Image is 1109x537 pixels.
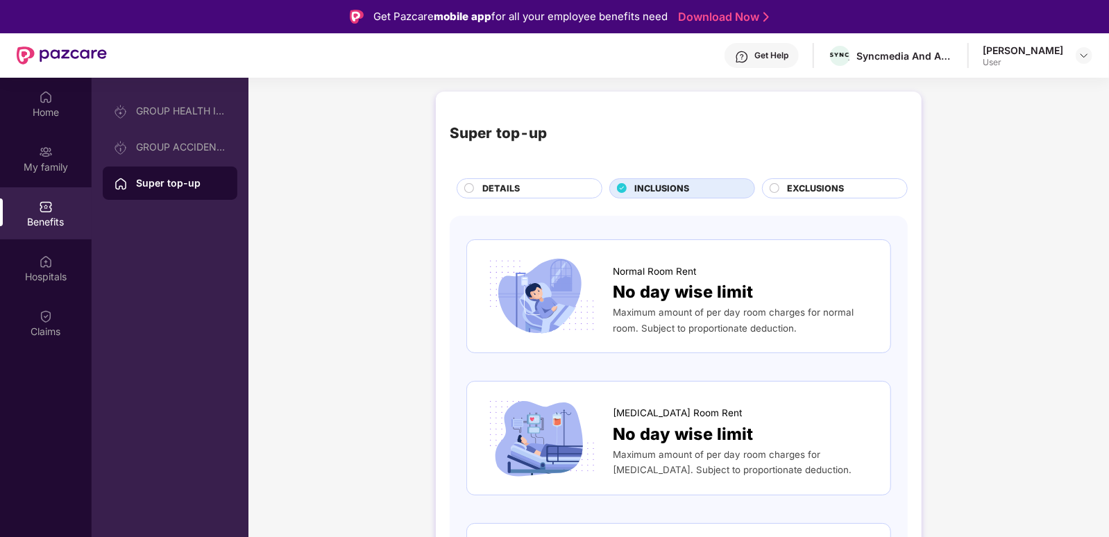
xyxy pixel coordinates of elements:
span: Maximum amount of per day room charges for [MEDICAL_DATA]. Subject to proportionate deduction. [613,449,852,475]
img: svg+xml;base64,PHN2ZyB3aWR0aD0iMjAiIGhlaWdodD0iMjAiIHZpZXdCb3g9IjAgMCAyMCAyMCIgZmlsbD0ibm9uZSIgeG... [114,141,128,155]
img: svg+xml;base64,PHN2ZyBpZD0iSG9tZSIgeG1sbnM9Imh0dHA6Ly93d3cudzMub3JnLzIwMDAvc3ZnIiB3aWR0aD0iMjAiIG... [114,177,128,191]
div: GROUP ACCIDENTAL INSURANCE [136,142,226,153]
img: New Pazcare Logo [17,46,107,65]
img: svg+xml;base64,PHN2ZyBpZD0iSG9zcGl0YWxzIiB4bWxucz0iaHR0cDovL3d3dy53My5vcmcvMjAwMC9zdmciIHdpZHRoPS... [39,255,53,268]
span: EXCLUSIONS [788,182,845,196]
img: svg+xml;base64,PHN2ZyBpZD0iSGVscC0zMngzMiIgeG1sbnM9Imh0dHA6Ly93d3cudzMub3JnLzIwMDAvc3ZnIiB3aWR0aD... [735,50,749,64]
div: Get Pazcare for all your employee benefits need [373,8,668,25]
span: No day wise limit [613,421,753,447]
div: Super top-up [136,176,226,190]
div: User [983,57,1063,68]
img: sync-media-logo%20Black.png [830,53,850,60]
img: svg+xml;base64,PHN2ZyB3aWR0aD0iMjAiIGhlaWdodD0iMjAiIHZpZXdCb3g9IjAgMCAyMCAyMCIgZmlsbD0ibm9uZSIgeG... [39,145,53,159]
span: [MEDICAL_DATA] Room Rent [613,406,742,420]
span: INCLUSIONS [635,182,690,196]
a: Download Now [678,10,765,24]
img: svg+xml;base64,PHN2ZyBpZD0iSG9tZSIgeG1sbnM9Imh0dHA6Ly93d3cudzMub3JnLzIwMDAvc3ZnIiB3aWR0aD0iMjAiIG... [39,90,53,104]
img: icon [481,395,603,480]
div: Syncmedia And Adtech Private Limited [856,49,954,62]
img: Stroke [763,10,769,24]
div: Get Help [754,50,788,61]
img: svg+xml;base64,PHN2ZyB3aWR0aD0iMjAiIGhlaWdodD0iMjAiIHZpZXdCb3g9IjAgMCAyMCAyMCIgZmlsbD0ibm9uZSIgeG... [114,105,128,119]
img: svg+xml;base64,PHN2ZyBpZD0iQ2xhaW0iIHhtbG5zPSJodHRwOi8vd3d3LnczLm9yZy8yMDAwL3N2ZyIgd2lkdGg9IjIwIi... [39,309,53,323]
span: DETAILS [482,182,520,196]
div: Super top-up [450,122,547,144]
img: svg+xml;base64,PHN2ZyBpZD0iQmVuZWZpdHMiIHhtbG5zPSJodHRwOi8vd3d3LnczLm9yZy8yMDAwL3N2ZyIgd2lkdGg9Ij... [39,200,53,214]
img: Logo [350,10,364,24]
strong: mobile app [434,10,491,23]
img: svg+xml;base64,PHN2ZyBpZD0iRHJvcGRvd24tMzJ4MzIiIHhtbG5zPSJodHRwOi8vd3d3LnczLm9yZy8yMDAwL3N2ZyIgd2... [1078,50,1090,61]
span: Normal Room Rent [613,264,696,279]
img: icon [481,254,603,339]
span: Maximum amount of per day room charges for normal room. Subject to proportionate deduction. [613,307,854,333]
div: [PERSON_NAME] [983,44,1063,57]
div: GROUP HEALTH INSURANCE [136,105,226,117]
span: No day wise limit [613,279,753,305]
